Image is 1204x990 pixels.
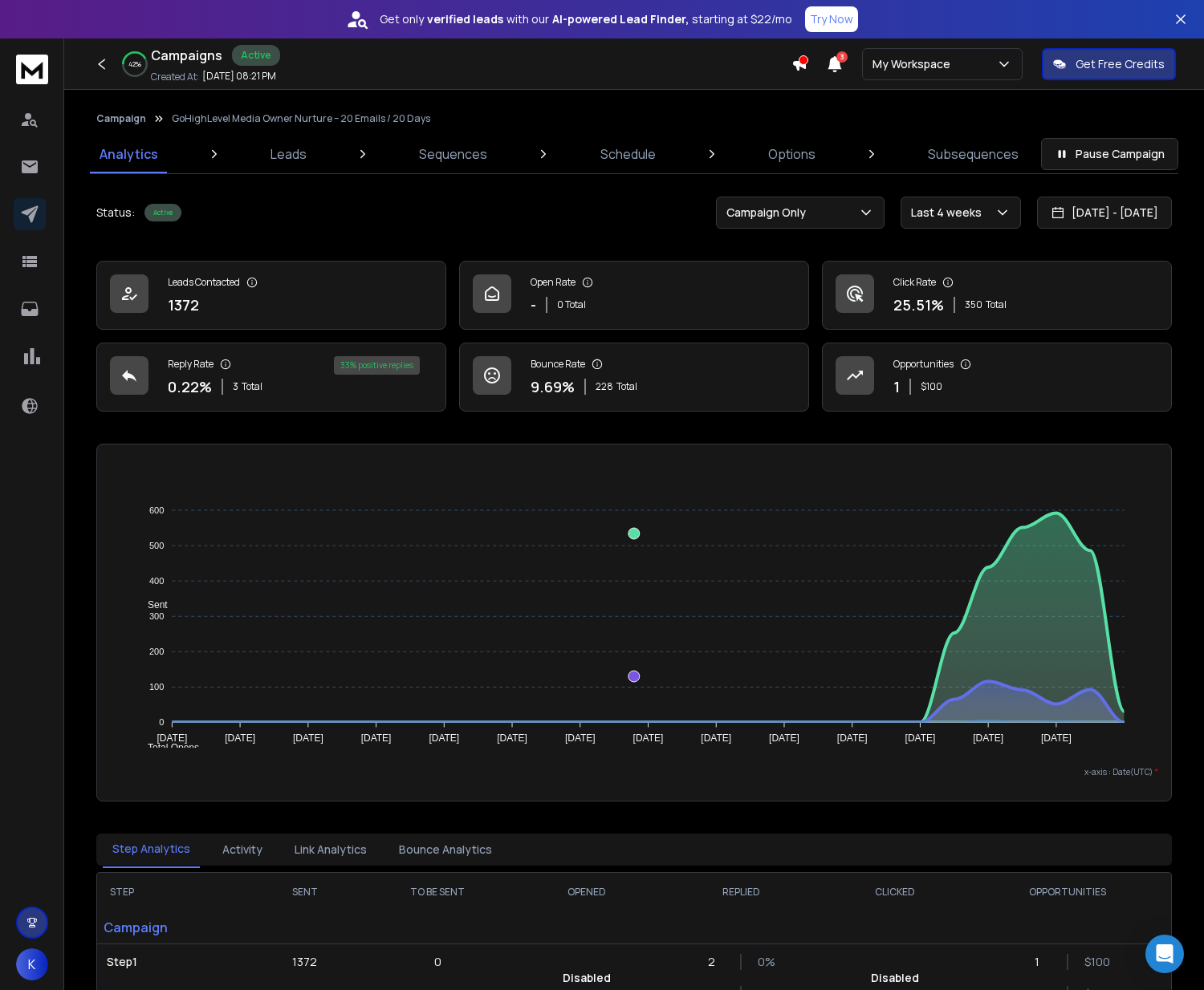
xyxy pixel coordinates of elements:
[557,298,586,311] p: 0 Total
[497,732,527,744] tspan: [DATE]
[168,358,214,371] p: Reply Rate
[836,51,848,63] span: 3
[136,742,199,753] span: Total Opens
[459,261,809,330] a: Open Rate-0 Total
[963,873,1171,911] th: OPPORTUNITIES
[565,732,596,744] tspan: [DATE]
[911,205,988,221] p: Last 4 weeks
[151,46,222,65] h1: Campaigns
[531,276,576,289] p: Open Rate
[149,647,164,656] tspan: 200
[1042,48,1176,80] button: Get Free Credits
[893,294,944,316] p: 25.51 %
[871,970,919,986] p: Disabled
[16,948,48,980] button: K
[616,380,637,393] span: Total
[100,144,158,164] p: Analytics
[159,717,164,727] tspan: 0
[531,375,575,398] p: 9.69 %
[459,343,809,412] a: Bounce Rate9.69%228Total
[168,294,199,316] p: 1372
[261,135,316,173] a: Leads
[172,112,430,125] p: GoHighLevel Media Owner Nurture – 20 Emails / 20 Days
[805,6,858,32] button: Try Now
[965,298,982,311] span: 350
[1084,954,1100,970] p: $ 100
[270,144,307,164] p: Leads
[552,11,689,27] strong: AI-powered Lead Finder,
[292,954,317,970] p: 1372
[334,356,420,375] div: 33 % positive replies
[202,70,276,83] p: [DATE] 08:21 PM
[242,380,262,393] span: Total
[563,970,611,986] p: Disabled
[655,873,827,911] th: REPLIED
[232,45,280,66] div: Active
[769,732,799,744] tspan: [DATE]
[928,144,1019,164] p: Subsequences
[519,873,655,911] th: OPENED
[591,135,665,173] a: Schedule
[144,204,181,221] div: Active
[97,873,253,911] th: STEP
[768,144,816,164] p: Options
[253,873,356,911] th: SENT
[293,732,323,744] tspan: [DATE]
[827,873,963,911] th: CLICKED
[905,732,936,744] tspan: [DATE]
[419,144,487,164] p: Sequences
[759,135,825,173] a: Options
[893,276,936,289] p: Click Rate
[1037,197,1172,229] button: [DATE] - [DATE]
[168,276,240,289] p: Leads Contacted
[149,541,164,550] tspan: 500
[726,205,812,221] p: Campaign Only
[361,732,392,744] tspan: [DATE]
[973,732,1003,744] tspan: [DATE]
[157,732,188,744] tspan: [DATE]
[702,732,732,744] tspan: [DATE]
[822,261,1172,330] a: Click Rate25.51%350Total
[758,954,774,970] p: 0 %
[531,294,536,316] p: -
[1041,732,1072,744] tspan: [DATE]
[107,954,243,970] p: Step 1
[149,611,164,621] tspan: 300
[918,135,1028,173] a: Subsequences
[128,59,141,69] p: 42 %
[708,954,724,970] p: 2
[633,732,664,744] tspan: [DATE]
[96,112,146,125] button: Campaign
[213,832,272,867] button: Activity
[285,832,376,867] button: Link Analytics
[96,261,446,330] a: Leads Contacted1372
[149,682,164,692] tspan: 100
[810,11,853,27] p: Try Now
[225,732,255,744] tspan: [DATE]
[427,11,503,27] strong: verified leads
[136,599,168,611] span: Sent
[921,380,942,393] p: $ 100
[149,505,164,515] tspan: 600
[16,55,48,84] img: logo
[389,832,502,867] button: Bounce Analytics
[356,873,519,911] th: TO BE SENT
[103,831,200,868] button: Step Analytics
[97,911,253,943] p: Campaign
[1076,56,1165,72] p: Get Free Credits
[96,343,446,412] a: Reply Rate0.22%3Total33% positive replies
[837,732,868,744] tspan: [DATE]
[822,343,1172,412] a: Opportunities1$100
[893,375,900,398] p: 1
[168,375,212,398] p: 0.22 %
[90,135,168,173] a: Analytics
[380,11,792,27] p: Get only with our starting at $22/mo
[893,358,954,371] p: Opportunities
[149,576,164,586] tspan: 400
[600,144,656,164] p: Schedule
[596,380,613,393] span: 228
[96,205,135,221] p: Status:
[1145,935,1184,973] div: Open Intercom Messenger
